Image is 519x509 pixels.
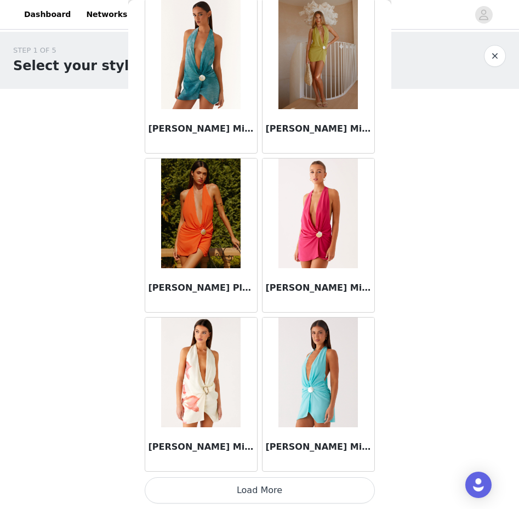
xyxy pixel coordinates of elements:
h1: Select your styles! [13,56,152,76]
h3: [PERSON_NAME] Plunge Mini Dress - Orange [149,281,254,295]
a: Networks [79,2,134,27]
a: Dashboard [18,2,77,27]
div: Open Intercom Messenger [465,472,492,498]
img: Eleanora Plunge Mini Dress - Orange [161,159,241,268]
button: Load More [145,477,375,504]
div: STEP 1 OF 5 [13,45,152,56]
div: avatar [478,6,489,24]
h3: [PERSON_NAME] Mini Dress - Siena Floral [149,440,254,454]
h3: [PERSON_NAME] Mini Dress - Green Tie Dye [149,122,254,135]
img: Eleanora Plunge Mini Dress - Siena Floral [161,318,241,427]
img: Eleanora Plunge Mini Dress - Pink [278,159,358,268]
h3: [PERSON_NAME] Mini Dress - Turquoise [266,440,371,454]
h3: [PERSON_NAME] Mini Dress - Pink [266,281,371,295]
h3: [PERSON_NAME] Mini Dress - Lime [266,122,371,135]
img: Eleanora Plunge Mini Dress - Turquoise [278,318,358,427]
